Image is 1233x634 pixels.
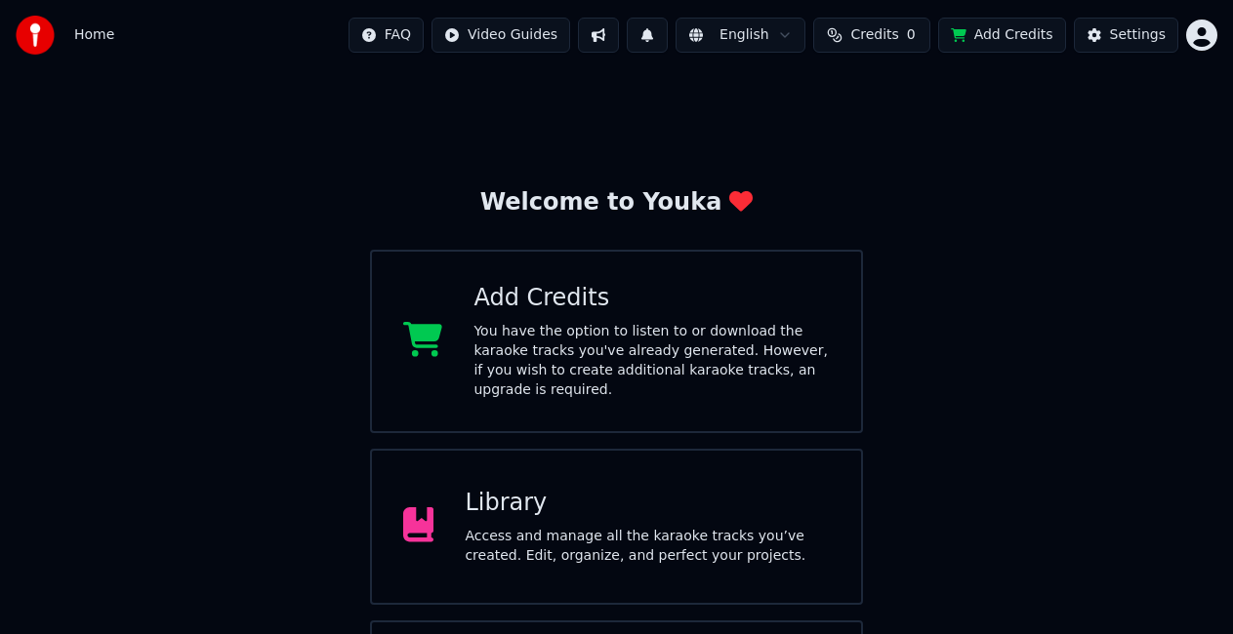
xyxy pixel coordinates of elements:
nav: breadcrumb [74,25,114,45]
div: Settings [1110,25,1166,45]
button: FAQ [349,18,424,53]
span: Credits [850,25,898,45]
img: youka [16,16,55,55]
div: Library [465,488,830,519]
span: 0 [907,25,916,45]
button: Video Guides [432,18,570,53]
div: Welcome to Youka [480,187,754,218]
div: You have the option to listen to or download the karaoke tracks you've already generated. However... [473,322,830,400]
div: Access and manage all the karaoke tracks you’ve created. Edit, organize, and perfect your projects. [465,527,830,566]
span: Home [74,25,114,45]
button: Add Credits [938,18,1066,53]
button: Credits0 [813,18,930,53]
div: Add Credits [473,283,830,314]
button: Settings [1074,18,1178,53]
